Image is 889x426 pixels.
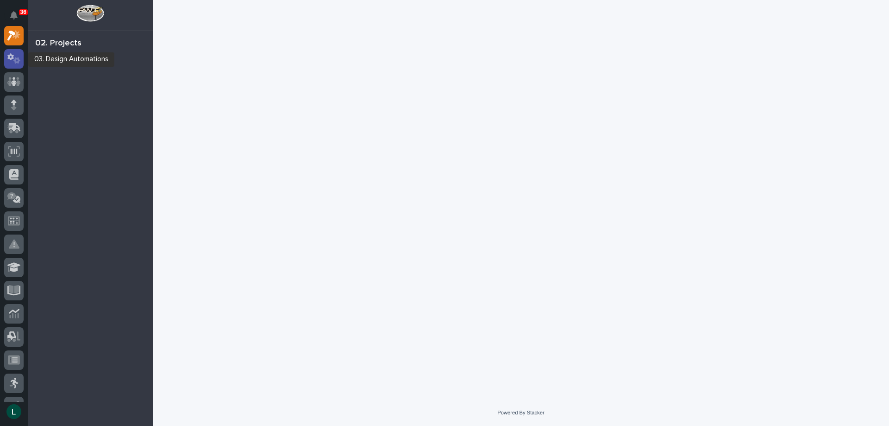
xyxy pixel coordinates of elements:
[20,9,26,15] p: 36
[4,6,24,25] button: Notifications
[4,402,24,421] button: users-avatar
[35,38,81,49] div: 02. Projects
[76,5,104,22] img: Workspace Logo
[497,410,544,415] a: Powered By Stacker
[12,11,24,26] div: Notifications36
